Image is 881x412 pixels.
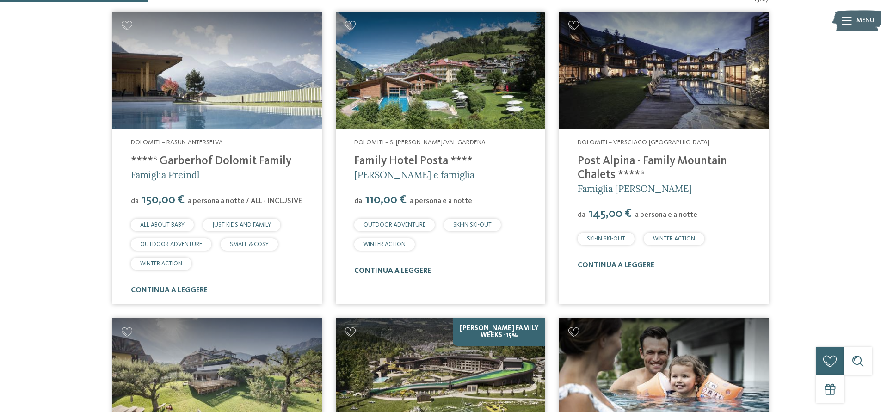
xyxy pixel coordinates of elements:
span: Famiglia [PERSON_NAME] [578,183,692,194]
span: WINTER ACTION [140,261,182,267]
a: Cercate un hotel per famiglie? Qui troverete solo i migliori! [559,12,769,129]
span: Dolomiti – Versciaco-[GEOGRAPHIC_DATA] [578,139,709,146]
span: da [354,197,362,205]
img: Post Alpina - Family Mountain Chalets ****ˢ [559,12,769,129]
span: JUST KIDS AND FAMILY [212,222,271,228]
span: SKI-IN SKI-OUT [453,222,492,228]
span: OUTDOOR ADVENTURE [363,222,425,228]
span: Dolomiti – S. [PERSON_NAME]/Val Gardena [354,139,486,146]
span: Dolomiti – Rasun-Anterselva [131,139,223,146]
a: Post Alpina - Family Mountain Chalets ****ˢ [578,155,727,181]
span: SKI-IN SKI-OUT [587,236,625,242]
span: 145,00 € [586,208,634,220]
span: Famiglia Preindl [131,169,199,180]
span: OUTDOOR ADVENTURE [140,241,202,247]
img: Cercate un hotel per famiglie? Qui troverete solo i migliori! [112,12,322,129]
span: a persona e a notte [410,197,472,205]
img: Cercate un hotel per famiglie? Qui troverete solo i migliori! [336,12,545,129]
span: ALL ABOUT BABY [140,222,185,228]
span: a persona e a notte [635,211,697,219]
span: 150,00 € [140,194,187,206]
span: SMALL & COSY [230,241,269,247]
a: continua a leggere [354,267,431,275]
span: da [131,197,139,205]
span: da [578,211,585,219]
a: continua a leggere [131,287,208,294]
span: WINTER ACTION [363,241,406,247]
span: WINTER ACTION [653,236,695,242]
a: Family Hotel Posta **** [354,155,473,167]
span: 110,00 € [363,194,409,206]
span: a persona a notte / ALL - INCLUSIVE [188,197,302,205]
span: [PERSON_NAME] e famiglia [354,169,474,180]
a: continua a leggere [578,262,654,269]
a: ****ˢ Garberhof Dolomit Family [131,155,291,167]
